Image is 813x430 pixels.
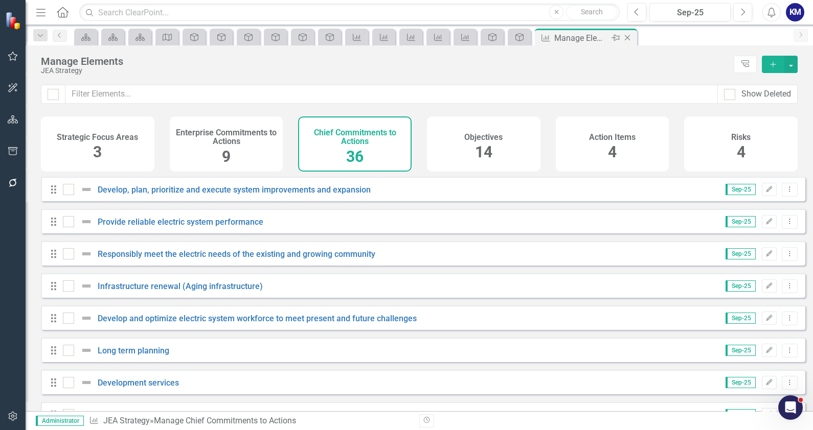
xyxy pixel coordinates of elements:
img: Not Defined [80,409,93,421]
button: KM [786,3,804,21]
img: Not Defined [80,183,93,196]
span: Sep-25 [726,345,756,356]
a: Develop, plan, prioritize and execute system improvements and expansion [98,185,371,195]
div: Manage Elements [554,32,609,44]
span: Sep-25 [726,184,756,195]
img: Not Defined [80,376,93,389]
button: Sep-25 [649,3,731,21]
iframe: Intercom live chat [778,395,803,420]
a: Responsibly meet the electric needs of the existing and growing community [98,249,375,259]
span: Sep-25 [726,377,756,388]
span: 14 [475,143,492,161]
span: 4 [608,143,617,161]
span: Search [581,8,603,16]
img: Not Defined [80,248,93,260]
div: Sep-25 [653,7,727,19]
div: Manage Elements [41,56,729,67]
h4: Action Items [589,133,636,142]
h4: Objectives [464,133,503,142]
a: Long term planning [98,346,169,355]
a: Infrastructure renewal (Aging infrastructure) [98,281,263,291]
div: JEA Strategy [41,67,729,75]
span: 4 [737,143,746,161]
span: Sep-25 [726,216,756,227]
h4: Risks [731,133,751,142]
a: Provide reliable electric system performance [98,217,263,227]
h4: Chief Commitments to Actions [304,128,405,146]
span: Sep-25 [726,248,756,259]
img: Not Defined [80,344,93,356]
span: 36 [346,148,364,165]
h4: Strategic Focus Areas [57,133,138,142]
span: Sep-25 [726,409,756,420]
button: Search [566,5,617,19]
img: Not Defined [80,312,93,324]
img: Not Defined [80,216,93,228]
span: Sep-25 [726,280,756,292]
a: Development services [98,378,179,388]
h4: Enterprise Commitments to Actions [176,128,277,146]
img: Not Defined [80,280,93,292]
span: Sep-25 [726,313,756,324]
span: Administrator [36,416,84,426]
span: 9 [222,148,231,165]
a: Develop and optimize electric system workforce to meet present and future challenges [98,314,417,323]
div: » Manage Chief Commitments to Actions [89,415,412,427]
span: 3 [93,143,102,161]
input: Search ClearPoint... [79,4,620,21]
img: ClearPoint Strategy [5,11,24,30]
a: JEA Strategy [103,416,150,425]
input: Filter Elements... [65,85,718,104]
div: Show Deleted [741,88,791,100]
